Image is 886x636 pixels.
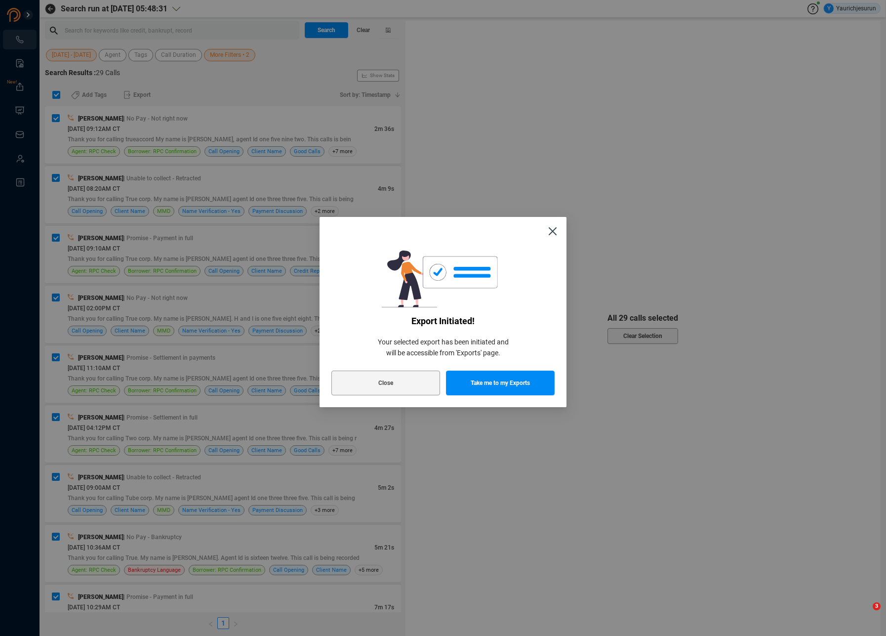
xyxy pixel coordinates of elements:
[539,217,566,245] button: Close
[331,347,555,358] span: will be accessible from 'Exports' page.
[852,602,876,626] iframe: Intercom live chat
[378,371,393,395] span: Close
[331,337,555,347] span: Your selected export has been initiated and
[446,371,555,395] button: Take me to my Exports
[331,371,440,395] button: Close
[331,316,555,327] span: Export initiated!
[471,371,530,395] span: Take me to my Exports
[873,602,881,610] span: 3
